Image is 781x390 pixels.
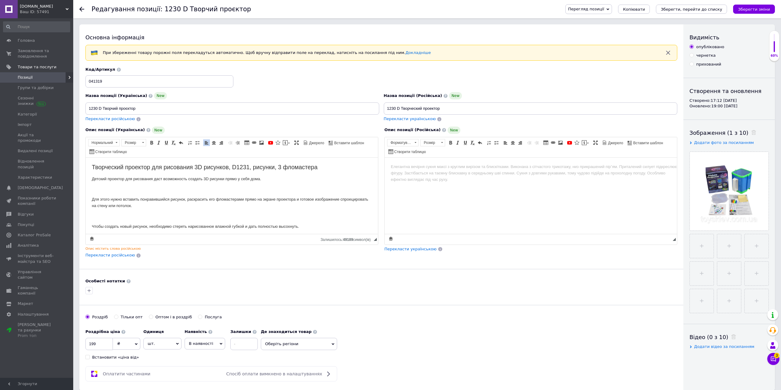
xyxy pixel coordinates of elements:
[689,98,769,103] div: Створено: 17:12 [DATE]
[251,139,257,146] a: Вставити/Редагувати посилання (Ctrl+L)
[18,322,56,339] span: [PERSON_NAME] та рахунки
[261,338,337,350] span: Оберіть регіони
[18,269,56,280] span: Управління сайтом
[6,6,286,247] body: Редактор, 1CF93D35-1EA7-4490-92C3-437F216444F2
[308,141,324,146] span: Джерело
[94,149,127,155] span: Створити таблицю
[88,148,128,155] a: Створити таблицю
[117,341,120,346] span: ₴
[18,212,34,217] span: Відгуки
[384,116,436,121] span: Перекласти українською
[85,279,125,283] b: Особисті нотатки
[574,139,580,146] a: Вставити іконку
[656,5,727,14] button: Зберегти, перейти до списку
[156,314,192,320] div: Оптом і в роздріб
[267,139,274,146] a: Додати відео з YouTube
[769,54,779,58] div: 60%
[493,139,500,146] a: Вставити/видалити маркований список
[550,139,556,146] a: Вставити/Редагувати посилання (Ctrl+L)
[661,7,722,12] i: Зберегти, перейти до списку
[689,87,769,95] div: Створення та оновлення
[387,148,427,155] a: Створити таблицю
[91,49,98,56] img: :flag-ua:
[88,139,113,146] span: Нормальний
[694,140,754,145] span: Додати фото за посиланням
[694,344,754,349] span: Додати відео за посиланням
[85,34,677,41] div: Основна інформація
[607,141,623,146] span: Джерело
[623,7,645,12] span: Копіювати
[243,139,250,146] a: Таблиця
[226,371,322,376] span: Спосіб оплати вимкнено в налаштуваннях
[92,355,139,360] div: Встановити «ціна від»
[542,139,549,146] a: Таблиця
[18,122,32,127] span: Імпорт
[18,243,39,248] span: Аналітика
[154,92,167,99] span: New
[393,149,426,155] span: Створити таблицю
[85,102,379,115] input: Наприклад, H&M жіноча сукня зелена 38 розмір вечірня максі з блискітками
[517,139,524,146] a: По правому краю
[205,314,222,320] div: Послуга
[302,139,325,146] a: Джерело
[203,139,210,146] a: По лівому краю
[568,7,604,11] span: Перегляд позиції
[121,139,146,146] a: Розмір
[384,247,437,251] span: Перекласти українською
[86,158,378,234] iframe: Редактор, 1CF93D35-1EA7-4490-92C3-437F216444F2
[18,64,56,70] span: Товари та послуги
[85,338,113,350] input: 0
[566,139,573,146] a: Додати відео з YouTube
[449,92,462,99] span: New
[18,333,56,338] div: Prom топ
[148,139,155,146] a: Жирний (Ctrl+B)
[533,139,540,146] a: Збільшити відступ
[18,195,56,206] span: Показники роботи компанії
[121,314,143,320] div: Тільки опт
[20,9,73,15] div: Ваш ID: 57491
[275,139,281,146] a: Вставити іконку
[18,132,56,143] span: Акції та промокоди
[557,139,564,146] a: Зображення
[696,53,716,58] div: чернетка
[669,236,673,242] div: Кiлькiсть символiв
[526,139,533,146] a: Зменшити відступ
[689,334,728,340] span: Відео (0 з 10)
[477,139,483,146] a: Повернути (Ctrl+Z)
[79,7,84,12] div: Повернутися назад
[18,185,63,191] span: [DEMOGRAPHIC_DATA]
[18,301,33,306] span: Маркет
[88,235,95,242] a: Зробити резервну копію зараз
[18,48,56,59] span: Замовлення та повідомлення
[384,102,678,115] input: Наприклад, H&M жіноча сукня зелена 38 розмір вечірня максі з блискітками
[189,341,213,346] span: В наявності
[85,246,378,251] div: Опис містить слова російською
[592,139,599,146] a: Максимізувати
[18,85,54,91] span: Групи та добірки
[282,139,291,146] a: Вставити повідомлення
[143,329,164,334] b: Одиниця
[689,129,769,137] div: Зображення (1 з 10)
[103,50,431,55] span: При збереженні товару порожні поля перекладуться автоматично. Щоб вручну відправити поле на перек...
[85,93,147,98] span: Назва позиції (Українська)
[18,175,52,180] span: Характеристики
[230,338,258,350] input: -
[85,329,120,334] b: Роздрібна ціна
[143,338,182,349] span: шт.
[261,329,311,334] b: Де знаходиться товар
[387,139,412,146] span: Форматування
[152,127,165,134] span: New
[384,127,441,132] span: Опис позиції (Російська)
[92,5,251,13] h1: Редагування позиції: 1230 D Творчий проєктор
[696,44,724,50] div: опубліковано
[85,127,145,132] span: Опис позиції (Українська)
[469,139,476,146] a: Видалити форматування
[103,371,150,376] span: Оплатити частинами
[374,238,377,241] span: Потягніть для зміни розмірів
[18,75,33,80] span: Позиції
[293,139,300,146] a: Максимізувати
[387,139,419,146] a: Форматування
[385,158,677,234] iframe: Редактор, E112A82E-096A-4B09-8DBE-6897573F82E1
[18,38,35,43] span: Головна
[343,238,353,242] span: 49189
